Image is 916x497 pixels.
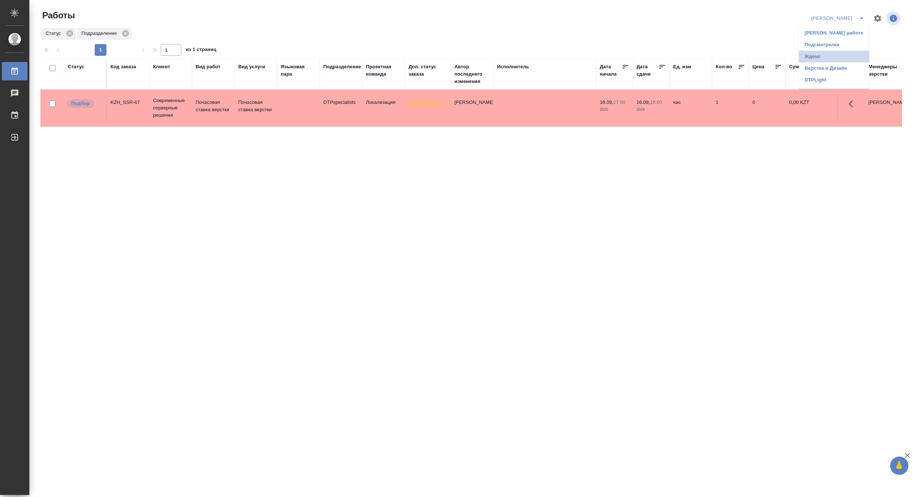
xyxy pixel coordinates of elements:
[68,63,84,70] div: Статус
[82,30,119,37] p: Подразделение
[281,63,316,78] div: Языковая пара
[46,30,64,37] p: Статус
[869,63,904,78] div: Менеджеры верстки
[637,99,650,105] p: 16.09,
[869,99,904,106] p: [PERSON_NAME]
[66,99,102,109] div: Можно подбирать исполнителей
[362,95,405,121] td: Локализация
[673,63,691,70] div: Ед. изм
[712,95,749,121] td: 1
[196,63,221,70] div: Вид работ
[323,63,361,70] div: Подразделение
[40,10,75,21] span: Работы
[799,27,869,39] li: [PERSON_NAME] работе
[869,10,887,27] span: Настроить таблицу
[799,74,869,86] li: DTPLight
[186,45,217,56] span: из 1 страниц
[41,28,76,40] div: Статус
[670,95,712,121] td: час
[366,63,401,78] div: Проектная команда
[451,95,493,121] td: [PERSON_NAME]
[650,99,662,105] p: 18:00
[789,63,805,70] div: Сумма
[637,106,666,113] p: 2025
[890,457,909,475] button: 🙏
[77,28,131,40] div: Подразделение
[887,11,902,25] span: Посмотреть информацию
[238,63,265,70] div: Вид услуги
[786,95,822,121] td: 0,00 KZT
[111,63,136,70] div: Код заказа
[153,97,188,119] p: Современные серверные решения
[637,63,659,78] div: Дата сдачи
[893,458,906,474] span: 🙏
[749,95,786,121] td: 0
[455,63,490,85] div: Автор последнего изменения
[196,99,231,113] p: Почасовая ставка верстки
[753,63,765,70] div: Цена
[810,12,869,24] div: split button
[409,63,447,78] div: Доп. статус заказа
[600,106,629,113] p: 2025
[111,99,146,106] div: KZH_SSR-67
[320,95,362,121] td: DTPspecialists
[600,63,622,78] div: Дата начала
[238,99,274,113] p: Почасовая ставка верстки
[497,63,529,70] div: Исполнитель
[600,99,613,105] p: 16.09,
[410,100,447,107] p: [DEMOGRAPHIC_DATA]
[799,39,869,51] li: Подсмотрелка
[844,95,862,113] button: Здесь прячутся важные кнопки
[153,63,170,70] div: Клиент
[613,99,626,105] p: 17:00
[799,62,869,74] li: Верстка и Дизайн
[716,63,732,70] div: Кол-во
[71,100,90,107] p: Подбор
[799,51,869,62] li: Ждемс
